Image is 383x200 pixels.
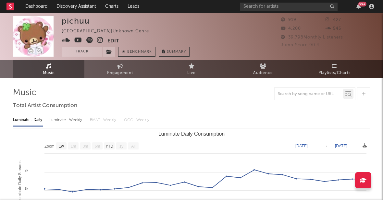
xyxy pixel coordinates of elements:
[49,115,83,126] div: Luminate - Weekly
[107,69,133,77] span: Engagement
[118,47,155,57] a: Benchmark
[156,60,227,78] a: Live
[107,37,119,45] button: Edit
[62,47,102,57] button: Track
[13,115,43,126] div: Luminate - Daily
[105,144,113,149] text: YTD
[281,18,296,22] span: 919
[43,69,55,77] span: Music
[158,131,225,137] text: Luminate Daily Consumption
[187,69,196,77] span: Live
[281,27,301,31] span: 4,200
[356,4,361,9] button: 99+
[95,144,100,149] text: 6m
[24,168,28,172] text: 2k
[127,48,152,56] span: Benchmark
[281,35,343,39] span: 39,798 Monthly Listeners
[358,2,366,6] div: 99 +
[71,144,76,149] text: 1m
[326,18,341,22] span: 427
[24,186,28,190] text: 1k
[227,60,299,78] a: Audience
[131,144,135,149] text: All
[295,144,308,148] text: [DATE]
[119,144,124,149] text: 1y
[62,16,90,26] div: pichuu
[159,47,190,57] button: Summary
[83,144,88,149] text: 3m
[59,144,64,149] text: 1w
[167,50,186,54] span: Summary
[275,92,343,97] input: Search by song name or URL
[62,28,156,35] div: [GEOGRAPHIC_DATA] | Unknown Genre
[326,27,341,31] span: 545
[324,144,328,148] text: →
[318,69,351,77] span: Playlists/Charts
[84,60,156,78] a: Engagement
[281,43,319,47] span: Jump Score: 90.4
[299,60,370,78] a: Playlists/Charts
[13,60,84,78] a: Music
[335,144,347,148] text: [DATE]
[13,102,77,110] span: Total Artist Consumption
[240,3,338,11] input: Search for artists
[44,144,55,149] text: Zoom
[253,69,273,77] span: Audience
